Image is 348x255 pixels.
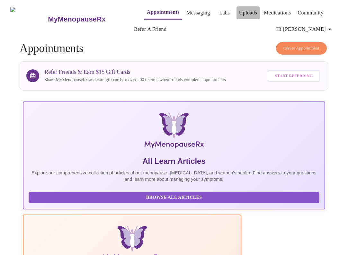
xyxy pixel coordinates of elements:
a: Uploads [239,8,257,17]
button: Community [295,6,326,19]
a: Medications [264,8,291,17]
button: Labs [214,6,235,19]
h5: All Learn Articles [29,156,319,166]
button: Create Appointment [276,42,327,55]
button: Hi [PERSON_NAME] [274,23,336,36]
a: Messaging [186,8,210,17]
img: MyMenopauseRx Logo [74,112,274,151]
img: MyMenopauseRx Logo [10,7,47,31]
h3: Refer Friends & Earn $15 Gift Cards [44,69,226,75]
button: Uploads [236,6,260,19]
span: Hi [PERSON_NAME] [276,25,334,34]
h3: MyMenopauseRx [48,15,106,23]
a: Community [298,8,324,17]
p: Share MyMenopauseRx and earn gift cards to over 200+ stores when friends complete appointments [44,77,226,83]
span: Create Appointment [283,45,319,52]
h4: Appointments [20,42,328,55]
a: Browse All Articles [29,194,321,200]
button: Appointments [144,6,182,20]
button: Medications [261,6,293,19]
button: Refer a Friend [131,23,169,36]
a: Appointments [147,8,180,17]
a: Start Referring [266,67,321,85]
button: Browse All Articles [29,192,319,203]
button: Start Referring [268,70,320,82]
span: Browse All Articles [35,194,313,202]
a: Refer a Friend [134,25,167,34]
a: MyMenopauseRx [47,8,131,31]
span: Start Referring [275,72,313,80]
button: Messaging [184,6,212,19]
a: Labs [219,8,230,17]
p: Explore our comprehensive collection of articles about menopause, [MEDICAL_DATA], and women's hea... [29,170,319,182]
